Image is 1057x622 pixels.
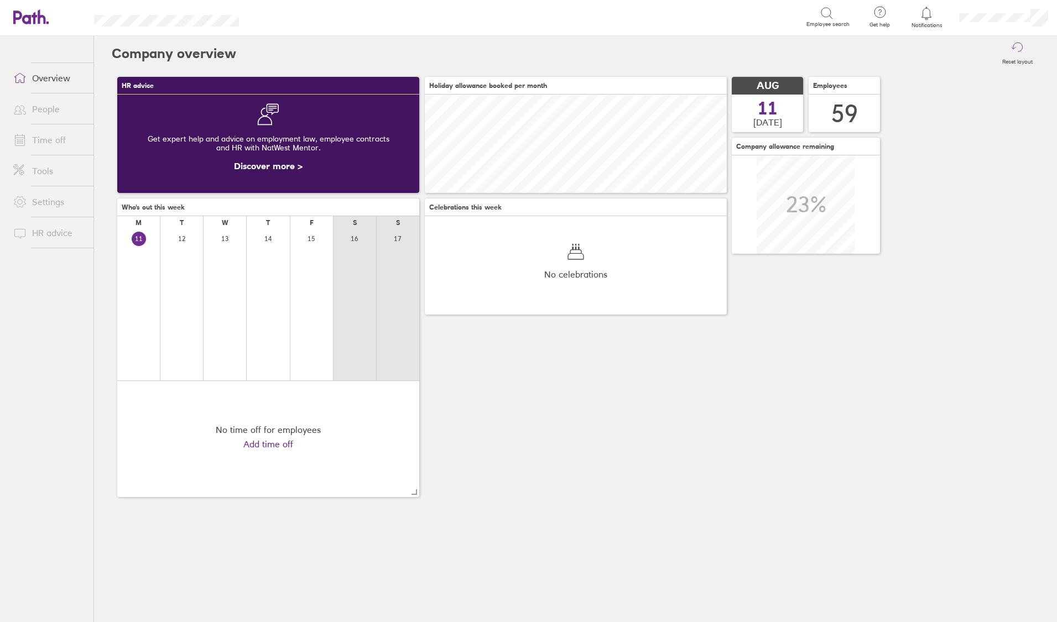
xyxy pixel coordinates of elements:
[4,67,93,89] a: Overview
[216,425,321,435] div: No time off for employees
[122,203,185,211] span: Who's out this week
[4,191,93,213] a: Settings
[813,82,847,90] span: Employees
[4,129,93,151] a: Time off
[996,55,1039,65] label: Reset layout
[180,219,184,227] div: T
[4,98,93,120] a: People
[269,12,297,22] div: Search
[909,22,945,29] span: Notifications
[909,6,945,29] a: Notifications
[396,219,400,227] div: S
[806,21,850,28] span: Employee search
[112,36,236,71] h2: Company overview
[266,219,270,227] div: T
[862,22,898,28] span: Get help
[736,143,834,150] span: Company allowance remaining
[234,160,303,171] a: Discover more >
[243,439,293,449] a: Add time off
[222,219,228,227] div: W
[753,117,782,127] span: [DATE]
[310,219,314,227] div: F
[136,219,142,227] div: M
[996,36,1039,71] button: Reset layout
[126,126,410,161] div: Get expert help and advice on employment law, employee contracts and HR with NatWest Mentor.
[429,82,547,90] span: Holiday allowance booked per month
[544,269,607,279] span: No celebrations
[758,100,778,117] span: 11
[429,203,502,211] span: Celebrations this week
[122,82,154,90] span: HR advice
[4,222,93,244] a: HR advice
[757,80,779,92] span: AUG
[4,160,93,182] a: Tools
[831,100,858,128] div: 59
[353,219,357,227] div: S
